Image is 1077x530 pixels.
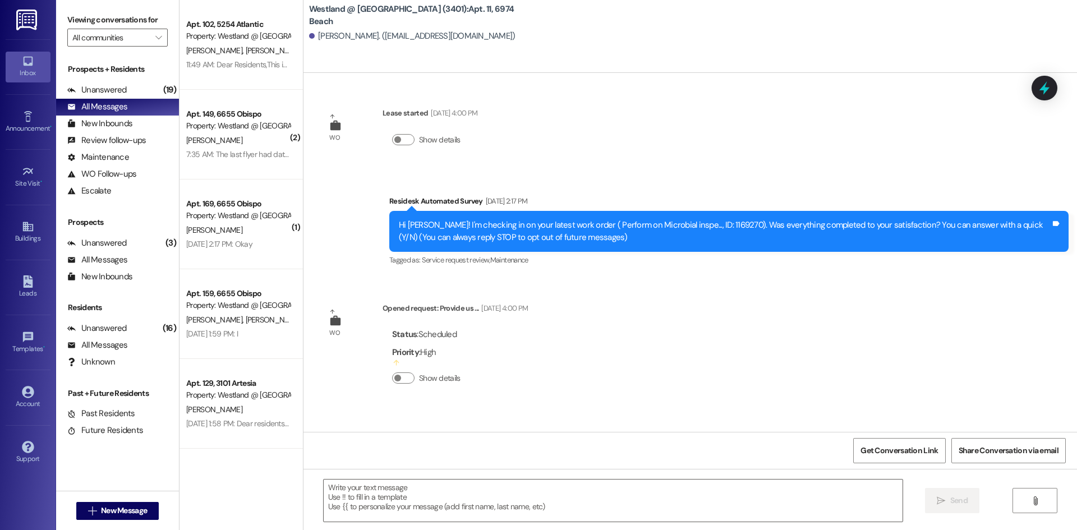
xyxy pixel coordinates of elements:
[67,322,127,334] div: Unanswered
[383,107,477,123] div: Lease started
[186,299,290,311] div: Property: Westland @ [GEOGRAPHIC_DATA] (3388)
[1031,496,1039,505] i: 
[50,123,52,131] span: •
[101,505,147,517] span: New Message
[67,408,135,420] div: Past Residents
[419,372,461,384] label: Show details
[56,302,179,314] div: Residents
[245,315,301,325] span: [PERSON_NAME]
[67,237,127,249] div: Unanswered
[389,195,1069,211] div: Residesk Automated Survey
[16,10,39,30] img: ResiDesk Logo
[245,45,301,56] span: [PERSON_NAME]
[67,185,111,197] div: Escalate
[392,344,465,370] div: : High
[160,320,179,337] div: (16)
[186,108,290,120] div: Apt. 149, 6655 Obispo
[186,120,290,132] div: Property: Westland @ [GEOGRAPHIC_DATA] (3388)
[186,198,290,210] div: Apt. 169, 6655 Obispo
[937,496,945,505] i: 
[389,252,1069,268] div: Tagged as:
[399,219,1051,243] div: Hi [PERSON_NAME]! I'm checking in on your latest work order ( Perform on Microbial inspe..., ID: ...
[309,3,533,27] b: Westland @ [GEOGRAPHIC_DATA] (3401): Apt. 11, 6974 Beach
[67,11,168,29] label: Viewing conversations for
[67,135,146,146] div: Review follow-ups
[6,217,50,247] a: Buildings
[67,168,136,180] div: WO Follow-ups
[163,234,179,252] div: (3)
[860,445,938,457] span: Get Conversation Link
[419,134,461,146] label: Show details
[72,29,150,47] input: All communities
[155,33,162,42] i: 
[392,326,465,343] div: : Scheduled
[67,84,127,96] div: Unanswered
[67,254,127,266] div: All Messages
[67,356,115,368] div: Unknown
[309,30,516,42] div: [PERSON_NAME]. ([EMAIL_ADDRESS][DOMAIN_NAME])
[67,151,129,163] div: Maintenance
[950,495,968,506] span: Send
[40,178,42,186] span: •
[67,425,143,436] div: Future Residents
[186,377,290,389] div: Apt. 129, 3101 Artesia
[186,45,246,56] span: [PERSON_NAME]
[329,132,340,144] div: WO
[959,445,1058,457] span: Share Conversation via email
[6,437,50,468] a: Support
[490,255,528,265] span: Maintenance
[56,388,179,399] div: Past + Future Residents
[6,162,50,192] a: Site Visit •
[853,438,945,463] button: Get Conversation Link
[422,255,490,265] span: Service request review ,
[392,347,419,358] b: Priority
[6,272,50,302] a: Leads
[160,81,179,99] div: (19)
[186,210,290,222] div: Property: Westland @ [GEOGRAPHIC_DATA] (3388)
[6,52,50,82] a: Inbox
[43,343,45,351] span: •
[186,30,290,42] div: Property: Westland @ [GEOGRAPHIC_DATA] (3283)
[56,216,179,228] div: Prospects
[392,329,417,340] b: Status
[483,195,528,207] div: [DATE] 2:17 PM
[186,19,290,30] div: Apt. 102, 5254 Atlantic
[186,239,252,249] div: [DATE] 2:17 PM: Okay
[186,404,242,414] span: [PERSON_NAME]
[186,135,242,145] span: [PERSON_NAME]
[428,107,477,119] div: [DATE] 4:00 PM
[6,382,50,413] a: Account
[186,315,246,325] span: [PERSON_NAME]
[67,271,132,283] div: New Inbounds
[67,118,132,130] div: New Inbounds
[186,389,290,401] div: Property: Westland @ [GEOGRAPHIC_DATA] (3388)
[186,149,317,159] div: 7:35 AM: The last flyer had dates 17,18, 19.
[951,438,1066,463] button: Share Conversation via email
[6,328,50,358] a: Templates •
[67,101,127,113] div: All Messages
[186,329,238,339] div: [DATE] 1:59 PM: I
[329,327,340,339] div: WO
[67,339,127,351] div: All Messages
[186,225,242,235] span: [PERSON_NAME]
[383,302,528,318] div: Opened request: Provide us ...
[76,502,159,520] button: New Message
[186,288,290,299] div: Apt. 159, 6655 Obispo
[478,302,528,314] div: [DATE] 4:00 PM
[56,63,179,75] div: Prospects + Residents
[88,506,96,515] i: 
[925,488,979,513] button: Send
